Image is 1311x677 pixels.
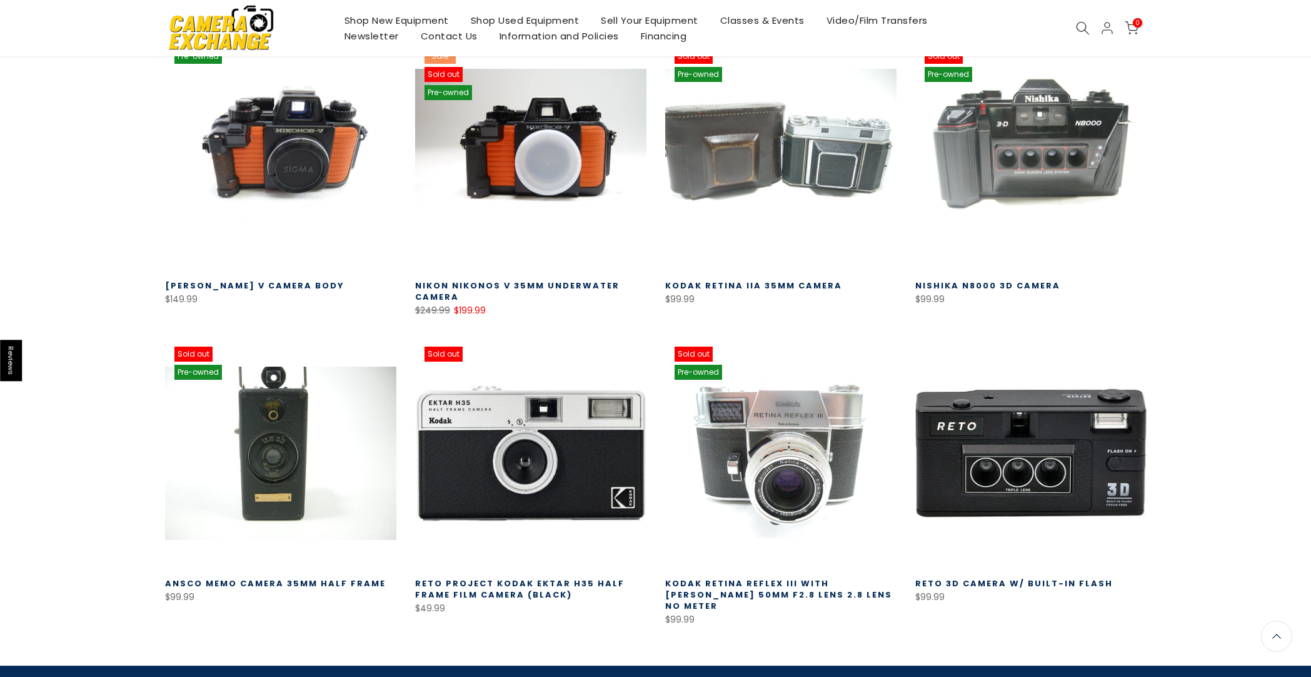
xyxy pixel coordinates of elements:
[915,589,1147,605] div: $99.99
[1125,21,1138,35] a: 0
[915,292,1147,307] div: $99.99
[630,28,698,44] a: Financing
[709,13,815,28] a: Classes & Events
[915,280,1060,292] a: Nishika N8000 3D Camera
[665,612,897,628] div: $99.99
[415,578,625,601] a: Reto Project Kodak Ektar H35 Half Frame Film Camera (Black)
[333,28,409,44] a: Newsletter
[415,280,620,303] a: Nikon Nikonos V 35mm Underwater Camera
[454,303,486,318] ins: $199.99
[815,13,938,28] a: Video/Film Transfers
[488,28,630,44] a: Information and Policies
[915,578,1113,589] a: Reto 3D Camera w/ Built-In Flash
[165,292,396,307] div: $149.99
[165,280,344,292] a: [PERSON_NAME] V Camera Body
[165,578,386,589] a: Ansco Memo camera 35mm Half Frame
[665,578,892,612] a: Kodak Retina Reflex III with [PERSON_NAME] 50MM F2.8 Lens 2.8 Lens NO METER
[1133,18,1142,28] span: 0
[333,13,460,28] a: Shop New Equipment
[409,28,488,44] a: Contact Us
[415,601,646,616] div: $49.99
[665,280,842,292] a: Kodak Retina IIa 35mm camera
[590,13,710,28] a: Sell Your Equipment
[1261,621,1292,652] a: Back to the top
[415,304,450,317] del: $249.99
[665,292,897,307] div: $99.99
[165,589,396,605] div: $99.99
[460,13,590,28] a: Shop Used Equipment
